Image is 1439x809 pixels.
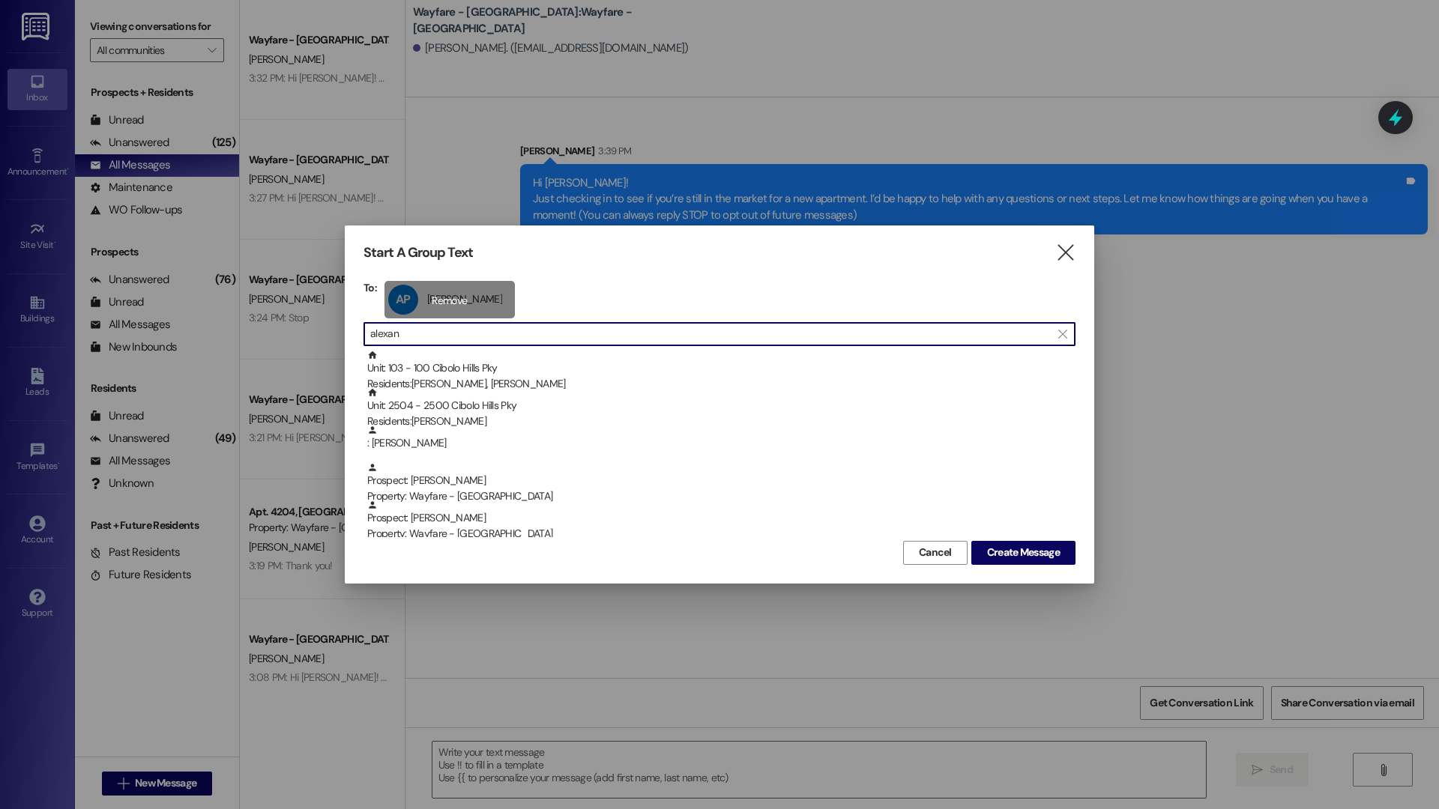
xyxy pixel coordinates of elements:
div: Prospect: [PERSON_NAME]Property: Wayfare - [GEOGRAPHIC_DATA] [363,462,1076,500]
i:  [1055,245,1076,261]
div: Prospect: [PERSON_NAME]Property: Wayfare - [GEOGRAPHIC_DATA] [363,500,1076,537]
span: Cancel [919,545,952,560]
span: Create Message [987,545,1060,560]
div: Unit: 2504 - 2500 Cibolo Hills Pky [367,387,1076,430]
div: Unit: 103 - 100 Cibolo Hills Pky [367,350,1076,393]
div: Residents: [PERSON_NAME] [367,413,1076,429]
div: Residents: [PERSON_NAME], [PERSON_NAME] [367,376,1076,392]
button: Create Message [971,541,1076,565]
div: Property: Wayfare - [GEOGRAPHIC_DATA] [367,526,1076,542]
div: : [PERSON_NAME] [363,425,1076,462]
div: Prospect: [PERSON_NAME] [367,462,1076,505]
button: Clear text [1051,323,1075,345]
h3: To: [363,281,377,294]
div: Prospect: [PERSON_NAME] [367,500,1076,542]
input: Search for any contact or apartment [370,324,1051,345]
div: Unit: 103 - 100 Cibolo Hills PkyResidents:[PERSON_NAME], [PERSON_NAME] [363,350,1076,387]
button: Cancel [903,541,968,565]
div: : [PERSON_NAME] [367,425,1076,451]
h3: Start A Group Text [363,244,473,261]
div: Unit: 2504 - 2500 Cibolo Hills PkyResidents:[PERSON_NAME] [363,387,1076,425]
div: Property: Wayfare - [GEOGRAPHIC_DATA] [367,488,1076,504]
i:  [1058,328,1067,340]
